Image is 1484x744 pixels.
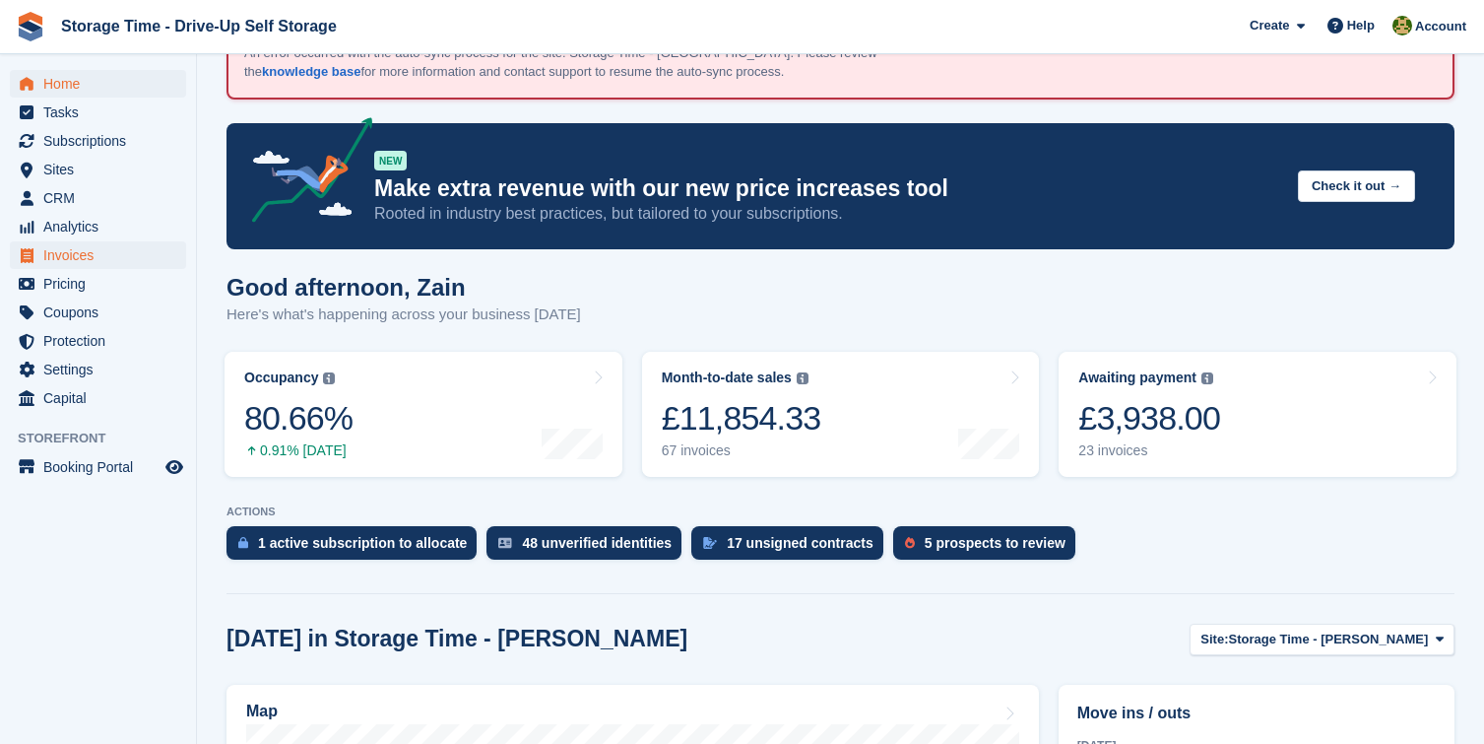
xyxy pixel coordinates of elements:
span: Invoices [43,241,161,269]
span: Coupons [43,299,161,326]
img: icon-info-grey-7440780725fd019a000dd9b08b2336e03edf1995a4989e88bcd33f0948082b44.svg [1201,372,1213,384]
span: Sites [43,156,161,183]
span: Subscriptions [43,127,161,155]
a: menu [10,241,186,269]
a: menu [10,453,186,481]
span: Storage Time - [PERSON_NAME] [1229,630,1429,649]
span: Site: [1200,630,1228,649]
a: Awaiting payment £3,938.00 23 invoices [1059,352,1456,477]
img: contract_signature_icon-13c848040528278c33f63329250d36e43548de30e8caae1d1a13099fd9432cc5.svg [703,537,717,549]
a: menu [10,213,186,240]
h2: Map [246,703,278,720]
div: 5 prospects to review [925,535,1065,551]
div: 48 unverified identities [522,535,672,551]
div: 67 invoices [662,442,821,459]
span: CRM [43,184,161,212]
a: menu [10,270,186,298]
a: menu [10,356,186,383]
a: 1 active subscription to allocate [226,526,486,570]
div: Awaiting payment [1078,370,1196,386]
img: verify_identity-adf6edd0f0f0b5bbfe63781bf79b02c33cf7c696d77639b501bdc392416b5a36.svg [498,537,512,549]
div: £11,854.33 [662,398,821,439]
a: menu [10,70,186,98]
p: An error occurred with the auto-sync process for the site: Storage Time - [GEOGRAPHIC_DATA]. Plea... [244,43,934,82]
div: Month-to-date sales [662,370,792,386]
img: icon-info-grey-7440780725fd019a000dd9b08b2336e03edf1995a4989e88bcd33f0948082b44.svg [797,372,808,384]
h1: Good afternoon, Zain [226,274,581,301]
img: prospect-51fa495bee0391a8d652442698ab0144808aea92771e9ea1ae160a38d050c398.svg [905,537,915,549]
div: £3,938.00 [1078,398,1220,439]
a: knowledge base [262,64,360,79]
span: Storefront [18,429,196,448]
div: NEW [374,151,407,170]
a: 5 prospects to review [893,526,1085,570]
div: Occupancy [244,370,318,386]
div: 17 unsigned contracts [727,535,873,551]
img: active_subscription_to_allocate_icon-d502201f5373d7db506a760aba3b589e785aa758c864c3986d89f69b8ff3... [238,536,248,549]
a: menu [10,99,186,126]
button: Check it out → [1298,170,1415,203]
a: menu [10,127,186,155]
div: 1 active subscription to allocate [258,535,467,551]
span: Protection [43,327,161,355]
img: Zain Sarwar [1392,16,1412,35]
span: Settings [43,356,161,383]
p: Here's what's happening across your business [DATE] [226,304,581,326]
a: menu [10,327,186,355]
a: menu [10,184,186,212]
img: stora-icon-8386f47178a22dfd0bd8f6a31ec36ba5ce8667c1dd55bd0f319d3a0aa187defe.svg [16,12,45,41]
span: Help [1347,16,1375,35]
h2: [DATE] in Storage Time - [PERSON_NAME] [226,626,687,652]
span: Tasks [43,99,161,126]
a: menu [10,384,186,412]
div: 0.91% [DATE] [244,442,353,459]
a: menu [10,156,186,183]
h2: Move ins / outs [1077,702,1436,725]
span: Account [1415,17,1466,36]
img: price-adjustments-announcement-icon-8257ccfd72463d97f412b2fc003d46551f7dbcb40ab6d574587a9cd5c0d94... [235,117,373,230]
a: 17 unsigned contracts [691,526,893,570]
a: Storage Time - Drive-Up Self Storage [53,10,345,42]
div: 23 invoices [1078,442,1220,459]
a: Preview store [162,455,186,479]
span: Pricing [43,270,161,298]
span: Booking Portal [43,453,161,481]
a: menu [10,299,186,326]
button: Site: Storage Time - [PERSON_NAME] [1190,624,1454,656]
img: icon-info-grey-7440780725fd019a000dd9b08b2336e03edf1995a4989e88bcd33f0948082b44.svg [323,372,335,384]
span: Analytics [43,213,161,240]
a: Occupancy 80.66% 0.91% [DATE] [225,352,622,477]
span: Create [1250,16,1289,35]
a: 48 unverified identities [486,526,691,570]
p: Make extra revenue with our new price increases tool [374,174,1282,203]
span: Capital [43,384,161,412]
div: 80.66% [244,398,353,439]
span: Home [43,70,161,98]
p: ACTIONS [226,506,1454,518]
a: Month-to-date sales £11,854.33 67 invoices [642,352,1040,477]
p: Rooted in industry best practices, but tailored to your subscriptions. [374,203,1282,225]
